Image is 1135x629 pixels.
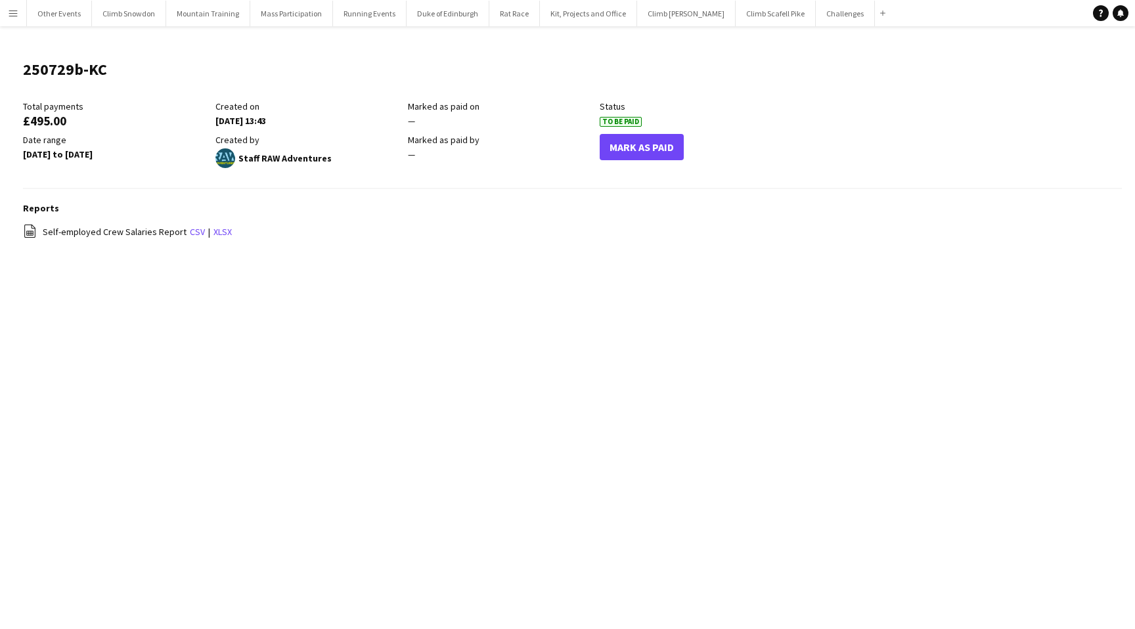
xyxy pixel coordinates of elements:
[407,1,489,26] button: Duke of Edinburgh
[600,134,684,160] button: Mark As Paid
[23,202,1122,214] h3: Reports
[23,148,209,160] div: [DATE] to [DATE]
[190,226,205,238] a: csv
[816,1,875,26] button: Challenges
[166,1,250,26] button: Mountain Training
[43,226,187,238] span: Self-employed Crew Salaries Report
[27,1,92,26] button: Other Events
[408,100,594,112] div: Marked as paid on
[23,100,209,112] div: Total payments
[408,148,415,160] span: —
[23,224,1122,240] div: |
[215,134,401,146] div: Created by
[92,1,166,26] button: Climb Snowdon
[600,117,642,127] span: To Be Paid
[408,115,415,127] span: —
[215,148,401,168] div: Staff RAW Adventures
[736,1,816,26] button: Climb Scafell Pike
[333,1,407,26] button: Running Events
[213,226,232,238] a: xlsx
[637,1,736,26] button: Climb [PERSON_NAME]
[215,115,401,127] div: [DATE] 13:43
[489,1,540,26] button: Rat Race
[600,100,786,112] div: Status
[408,134,594,146] div: Marked as paid by
[23,60,107,79] h1: 250729b-KC
[250,1,333,26] button: Mass Participation
[540,1,637,26] button: Kit, Projects and Office
[23,115,209,127] div: £495.00
[215,100,401,112] div: Created on
[23,134,209,146] div: Date range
